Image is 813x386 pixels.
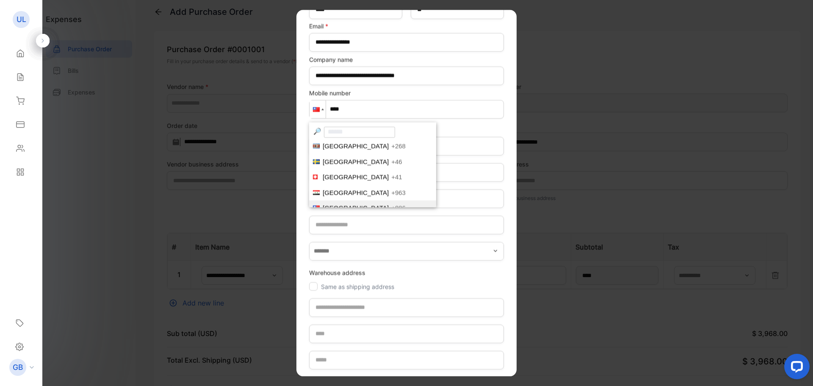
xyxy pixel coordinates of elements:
p: Warehouse address [309,264,504,281]
p: UL [17,14,26,25]
iframe: LiveChat chat widget [777,350,813,386]
div: Taiwan: + 886 [310,100,326,118]
span: [GEOGRAPHIC_DATA] [323,189,389,196]
span: [GEOGRAPHIC_DATA] [323,158,389,165]
p: GB [13,362,23,373]
span: +886 [391,204,406,211]
label: Mobile number [309,89,504,97]
label: Email [309,22,504,31]
span: +41 [391,173,402,181]
span: +963 [391,189,406,196]
span: +46 [391,158,402,165]
label: Company name [309,55,504,64]
span: [GEOGRAPHIC_DATA] [323,142,389,150]
span: [GEOGRAPHIC_DATA] [323,204,389,211]
span: Magnifying glass [313,128,321,135]
span: [GEOGRAPHIC_DATA] [323,173,389,181]
label: Same as shipping address [321,283,394,290]
span: +268 [391,142,406,150]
